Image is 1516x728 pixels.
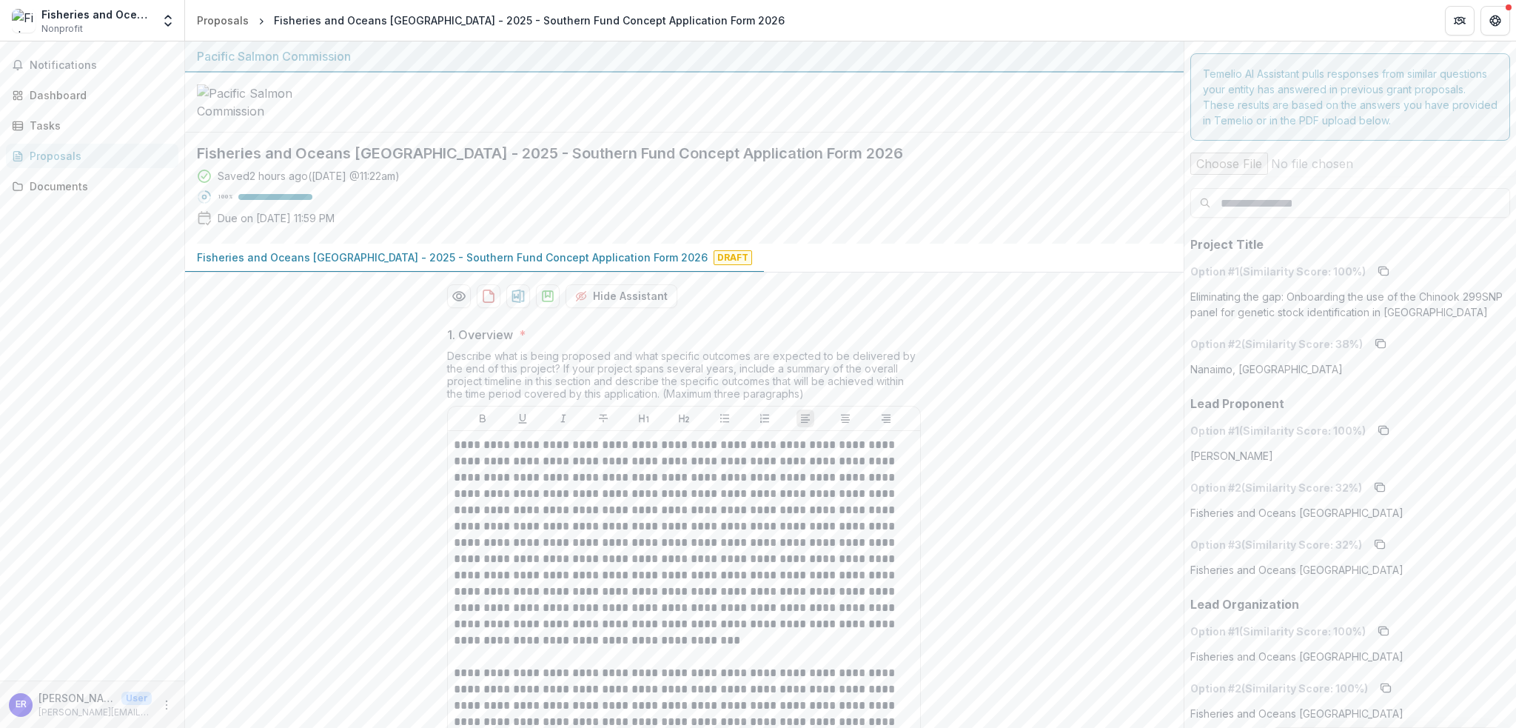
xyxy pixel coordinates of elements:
[191,10,255,31] a: Proposals
[6,174,178,198] a: Documents
[16,700,27,709] div: Eric Rondeau
[41,22,83,36] span: Nonprofit
[447,284,471,308] button: Preview 1210eb38-d96b-4013-9681-fbf8f4115151-0.pdf
[447,326,513,344] p: 1. Overview
[1190,649,1403,664] p: Fisheries and Oceans [GEOGRAPHIC_DATA]
[716,410,734,427] button: Bullet List
[1190,236,1264,253] p: Project Title
[477,284,500,308] button: download-proposal
[594,410,612,427] button: Strike
[6,53,178,77] button: Notifications
[1374,676,1398,700] button: copy to clipboard
[714,250,752,265] span: Draft
[1445,6,1475,36] button: Partners
[1190,423,1366,438] p: Option # 1 (Similarity Score: 100 %)
[197,250,708,265] p: Fisheries and Oceans [GEOGRAPHIC_DATA] - 2025 - Southern Fund Concept Application Form 2026
[536,284,560,308] button: download-proposal
[6,113,178,138] a: Tasks
[836,410,854,427] button: Align Center
[38,690,115,706] p: [PERSON_NAME]
[38,706,152,719] p: [PERSON_NAME][EMAIL_ADDRESS][PERSON_NAME][DOMAIN_NAME]
[30,87,167,103] div: Dashboard
[1190,480,1362,495] p: Option # 2 (Similarity Score: 32 %)
[1190,681,1368,696] p: Option # 2 (Similarity Score: 100 %)
[796,410,814,427] button: Align Left
[274,13,785,28] div: Fisheries and Oceans [GEOGRAPHIC_DATA] - 2025 - Southern Fund Concept Application Form 2026
[121,692,152,705] p: User
[158,6,178,36] button: Open entity switcher
[514,410,531,427] button: Underline
[1190,448,1273,464] p: [PERSON_NAME]
[218,210,335,226] p: Due on [DATE] 11:59 PM
[1480,6,1510,36] button: Get Help
[1190,53,1511,141] div: Temelio AI Assistant pulls responses from similar questions your entity has answered in previous ...
[30,59,172,72] span: Notifications
[1372,418,1395,442] button: copy to clipboard
[30,148,167,164] div: Proposals
[30,118,167,133] div: Tasks
[1368,532,1392,556] button: copy to clipboard
[447,350,921,406] div: Describe what is being proposed and what specific outcomes are expected to be delivered by the en...
[1368,475,1392,499] button: copy to clipboard
[6,144,178,168] a: Proposals
[218,168,400,184] div: Saved 2 hours ago ( [DATE] @ 11:22am )
[1190,289,1511,320] p: Eliminating the gap: Onboarding the use of the Chinook 299SNP panel for genetic stock identificat...
[1190,562,1403,578] p: Fisheries and Oceans [GEOGRAPHIC_DATA]
[1190,264,1366,279] p: Option # 1 (Similarity Score: 100 %)
[756,410,774,427] button: Ordered List
[6,83,178,107] a: Dashboard
[1190,336,1363,352] p: Option # 2 (Similarity Score: 38 %)
[1190,624,1366,639] p: Option # 1 (Similarity Score: 100 %)
[675,410,693,427] button: Heading 2
[197,47,1172,65] div: Pacific Salmon Commission
[635,410,653,427] button: Heading 1
[1372,619,1395,643] button: copy to clipboard
[1190,595,1299,613] p: Lead Organization
[1190,537,1362,552] p: Option # 3 (Similarity Score: 32 %)
[1369,332,1392,355] button: copy to clipboard
[554,410,572,427] button: Italicize
[158,696,175,714] button: More
[197,144,1148,162] h2: Fisheries and Oceans [GEOGRAPHIC_DATA] - 2025 - Southern Fund Concept Application Form 2026
[1190,706,1403,721] p: Fisheries and Oceans [GEOGRAPHIC_DATA]
[30,178,167,194] div: Documents
[566,284,677,308] button: Hide Assistant
[197,13,249,28] div: Proposals
[1190,505,1403,521] p: Fisheries and Oceans [GEOGRAPHIC_DATA]
[218,192,232,202] p: 100 %
[474,410,492,427] button: Bold
[12,9,36,33] img: Fisheries and Oceans Canada
[1190,361,1343,377] p: Nanaimo, [GEOGRAPHIC_DATA]
[1190,395,1284,413] p: Lead Proponent
[877,410,895,427] button: Align Right
[191,10,791,31] nav: breadcrumb
[197,84,345,120] img: Pacific Salmon Commission
[1372,259,1395,283] button: copy to clipboard
[506,284,530,308] button: download-proposal
[41,7,152,22] div: Fisheries and Oceans [GEOGRAPHIC_DATA]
